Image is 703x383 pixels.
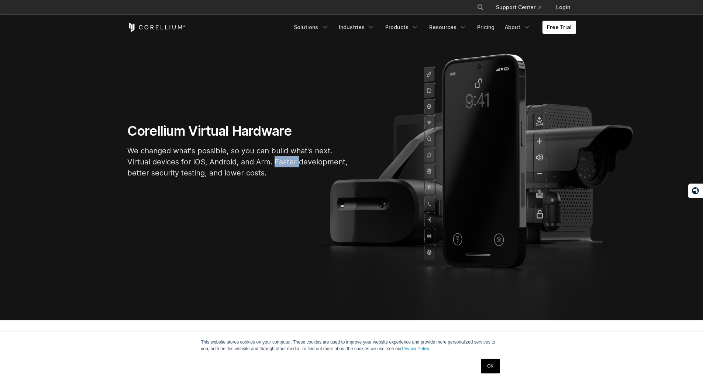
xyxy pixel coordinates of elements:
div: Navigation Menu [468,1,576,14]
div: Navigation Menu [289,21,576,34]
a: Support Center [490,1,547,14]
a: OK [481,359,500,373]
p: This website stores cookies on your computer. These cookies are used to improve your website expe... [201,339,502,352]
a: Resources [425,21,471,34]
a: About [500,21,535,34]
a: Industries [334,21,379,34]
p: We changed what's possible, so you can build what's next. Virtual devices for iOS, Android, and A... [127,145,349,178]
a: Login [550,1,576,14]
button: Search [474,1,487,14]
h1: Corellium Virtual Hardware [127,123,349,139]
a: Corellium Home [127,23,186,32]
a: Products [381,21,423,34]
a: Pricing [473,21,499,34]
a: Privacy Policy. [402,346,430,351]
a: Free Trial [542,21,576,34]
a: Solutions [289,21,333,34]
